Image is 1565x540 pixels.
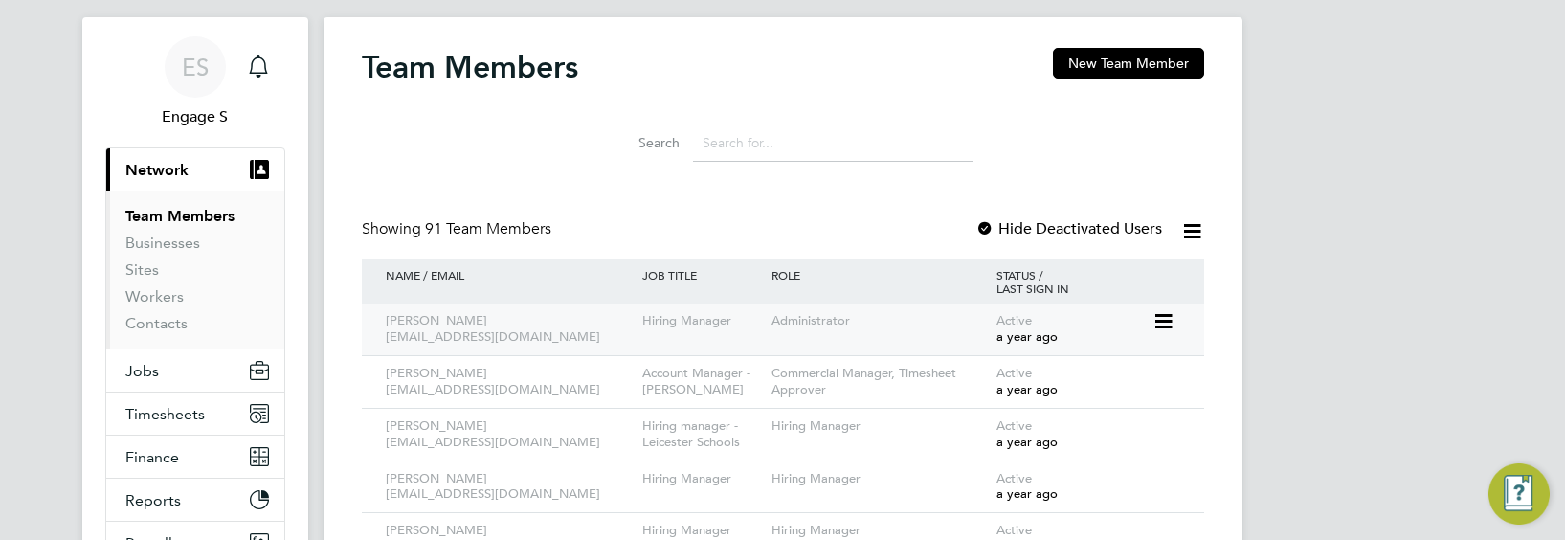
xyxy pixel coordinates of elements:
[106,436,284,478] button: Finance
[125,362,159,380] span: Jobs
[105,36,285,128] a: ESEngage S
[182,55,209,79] span: ES
[105,105,285,128] span: Engage S
[637,304,766,339] div: Hiring Manager
[693,124,973,162] input: Search for...
[362,219,555,239] div: Showing
[106,191,284,349] div: Network
[767,304,992,339] div: Administrator
[767,356,992,408] div: Commercial Manager, Timesheet Approver
[637,409,766,461] div: Hiring manager - Leicester Schools
[992,259,1185,304] div: STATUS / LAST SIGN IN
[992,304,1152,355] div: Active
[125,405,205,423] span: Timesheets
[125,260,159,279] a: Sites
[637,461,766,497] div: Hiring Manager
[381,461,638,513] div: [PERSON_NAME] [EMAIL_ADDRESS][DOMAIN_NAME]
[975,219,1162,238] label: Hide Deactivated Users
[767,409,992,444] div: Hiring Manager
[106,393,284,435] button: Timesheets
[125,314,188,332] a: Contacts
[992,409,1185,461] div: Active
[125,161,189,179] span: Network
[637,356,766,408] div: Account Manager - [PERSON_NAME]
[996,381,1058,397] span: a year ago
[1053,48,1204,79] button: New Team Member
[362,48,578,86] h2: Team Members
[381,409,638,461] div: [PERSON_NAME] [EMAIL_ADDRESS][DOMAIN_NAME]
[996,328,1058,345] span: a year ago
[381,259,638,291] div: NAME / EMAIL
[125,287,184,305] a: Workers
[106,479,284,521] button: Reports
[381,304,638,355] div: [PERSON_NAME] [EMAIL_ADDRESS][DOMAIN_NAME]
[996,434,1058,450] span: a year ago
[637,259,766,291] div: JOB TITLE
[125,207,235,225] a: Team Members
[767,259,992,291] div: ROLE
[125,448,179,466] span: Finance
[125,491,181,509] span: Reports
[125,234,200,252] a: Businesses
[381,356,638,408] div: [PERSON_NAME] [EMAIL_ADDRESS][DOMAIN_NAME]
[996,485,1058,502] span: a year ago
[992,461,1185,513] div: Active
[106,148,284,191] button: Network
[1488,463,1550,525] button: Engage Resource Center
[106,349,284,392] button: Jobs
[992,356,1185,408] div: Active
[425,219,551,238] span: 91 Team Members
[593,134,680,151] label: Search
[767,461,992,497] div: Hiring Manager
